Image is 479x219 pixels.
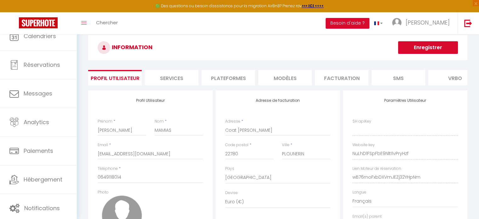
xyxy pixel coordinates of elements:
[96,19,118,26] span: Chercher
[24,147,53,155] span: Paiements
[145,70,198,85] li: Services
[387,12,458,34] a: ... [PERSON_NAME]
[24,204,60,212] span: Notifications
[392,18,402,27] img: ...
[225,190,238,196] label: Devise
[24,61,60,69] span: Réservations
[202,70,255,85] li: Plateformes
[88,35,467,60] h3: INFORMATION
[398,41,458,54] button: Enregistrer
[372,70,425,85] li: SMS
[302,3,324,9] a: >>> ICI <<<<
[282,142,289,148] label: Ville
[225,98,331,103] h4: Adresse de facturation
[98,98,203,103] h4: Profil Utilisateur
[225,118,240,124] label: Adresse
[24,89,52,97] span: Messages
[225,142,248,148] label: Code postal
[352,118,371,124] label: SH apiKey
[225,166,234,172] label: Pays
[315,70,368,85] li: Facturation
[352,189,366,195] label: Langue
[406,19,450,26] span: [PERSON_NAME]
[88,70,142,85] li: Profil Utilisateur
[98,118,112,124] label: Prénom
[98,189,109,195] label: Photo
[352,98,458,103] h4: Paramètres Utilisateur
[155,118,164,124] label: Nom
[464,19,472,27] img: logout
[19,17,58,28] img: Super Booking
[98,142,108,148] label: Email
[24,32,56,40] span: Calendriers
[258,70,312,85] li: MODÈLES
[24,176,62,183] span: Hébergement
[91,12,123,34] a: Chercher
[98,166,118,172] label: Téléphone
[352,142,375,148] label: Website key
[24,118,49,126] span: Analytics
[326,18,369,29] button: Besoin d'aide ?
[352,166,401,172] label: Lien Moteur de réservation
